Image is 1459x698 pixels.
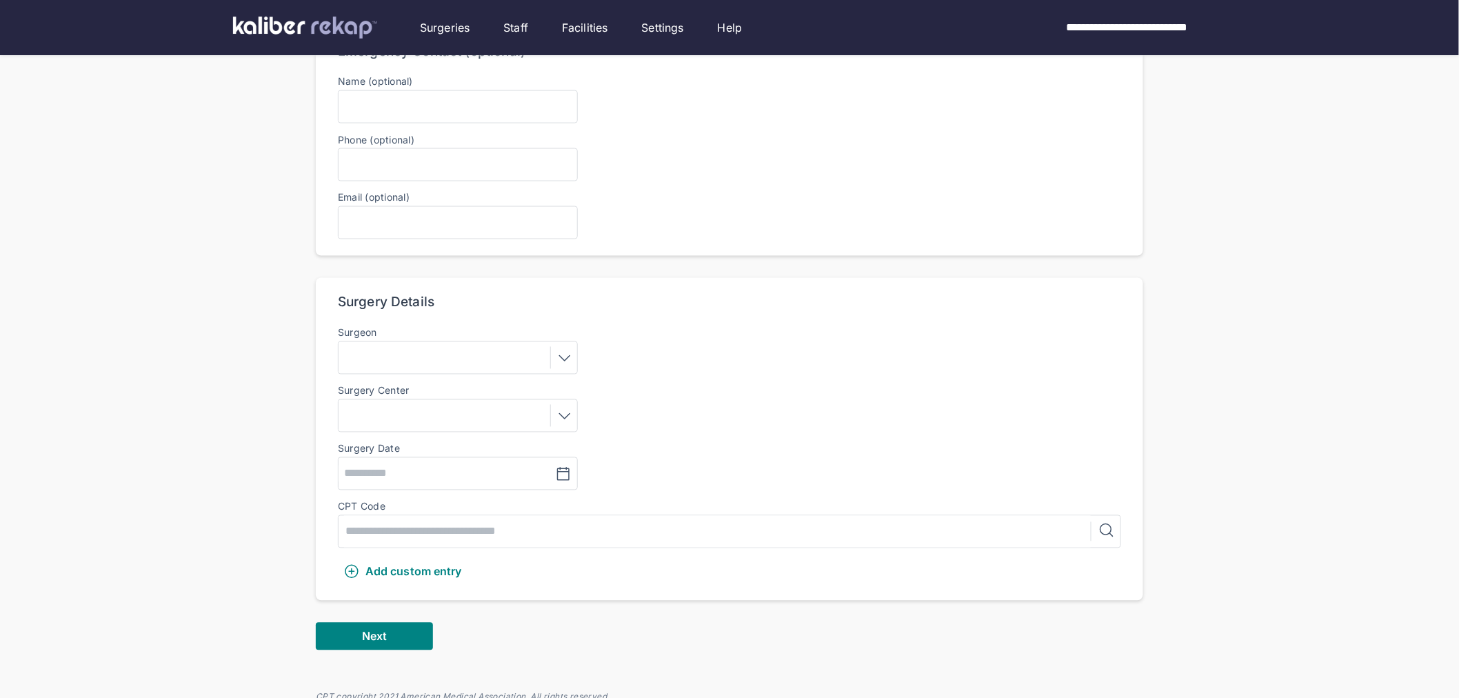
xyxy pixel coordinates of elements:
div: Surgery Date [338,443,400,455]
div: Add custom entry [343,564,462,580]
span: Next [362,630,387,644]
img: kaliber labs logo [233,17,377,39]
div: CPT Code [338,501,1121,512]
label: Phone (optional) [338,134,1121,146]
a: Help [718,19,743,36]
label: Surgery Center [338,386,578,397]
input: MM/DD/YYYY [344,466,450,482]
a: Settings [642,19,684,36]
div: Surgery Details [338,295,434,311]
label: Surgeon [338,328,578,339]
a: Surgeries [420,19,470,36]
label: Email (optional) [338,191,410,203]
label: Name (optional) [338,75,413,87]
a: Staff [503,19,528,36]
button: Next [316,623,433,650]
a: Facilities [562,19,608,36]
